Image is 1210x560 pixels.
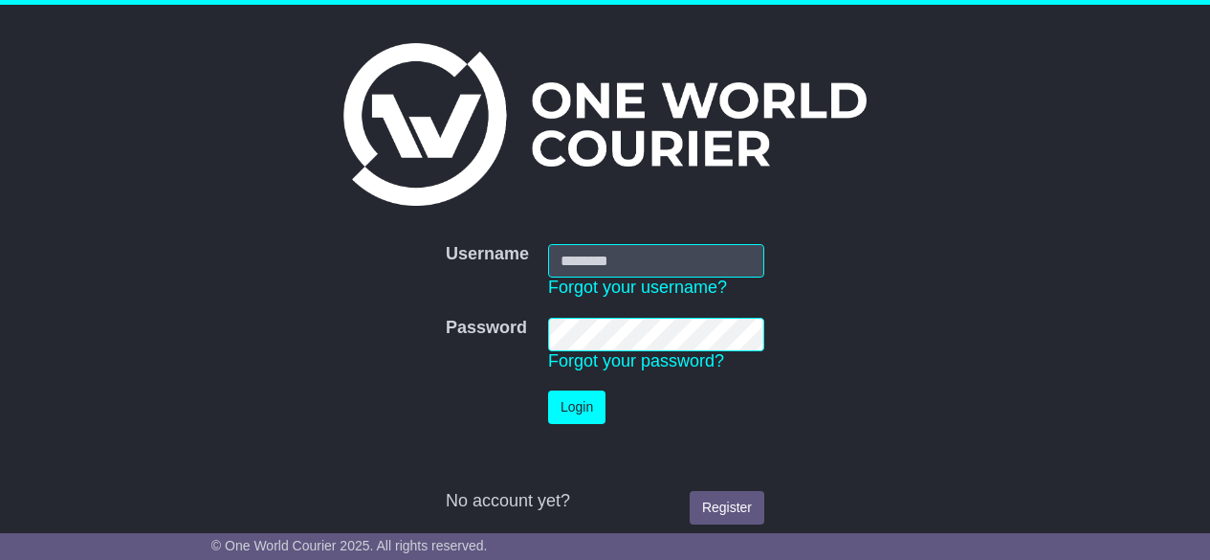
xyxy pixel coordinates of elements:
button: Login [548,391,605,424]
img: One World [343,43,866,206]
label: Password [446,318,527,339]
a: Forgot your password? [548,351,724,370]
a: Forgot your username? [548,278,727,297]
div: No account yet? [446,491,764,512]
span: © One World Courier 2025. All rights reserved. [211,538,488,553]
label: Username [446,244,529,265]
a: Register [690,491,764,525]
